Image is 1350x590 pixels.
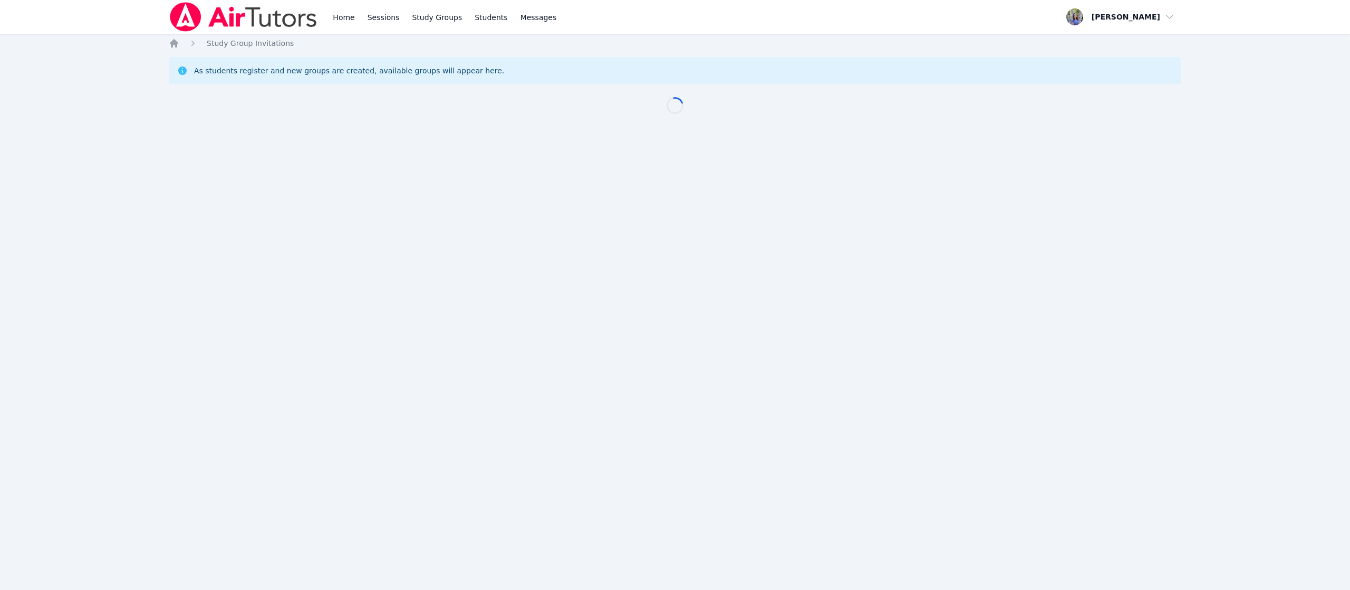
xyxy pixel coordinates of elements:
[169,38,1181,49] nav: Breadcrumb
[207,39,294,47] span: Study Group Invitations
[169,2,318,32] img: Air Tutors
[207,38,294,49] a: Study Group Invitations
[520,12,557,23] span: Messages
[194,65,504,76] div: As students register and new groups are created, available groups will appear here.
